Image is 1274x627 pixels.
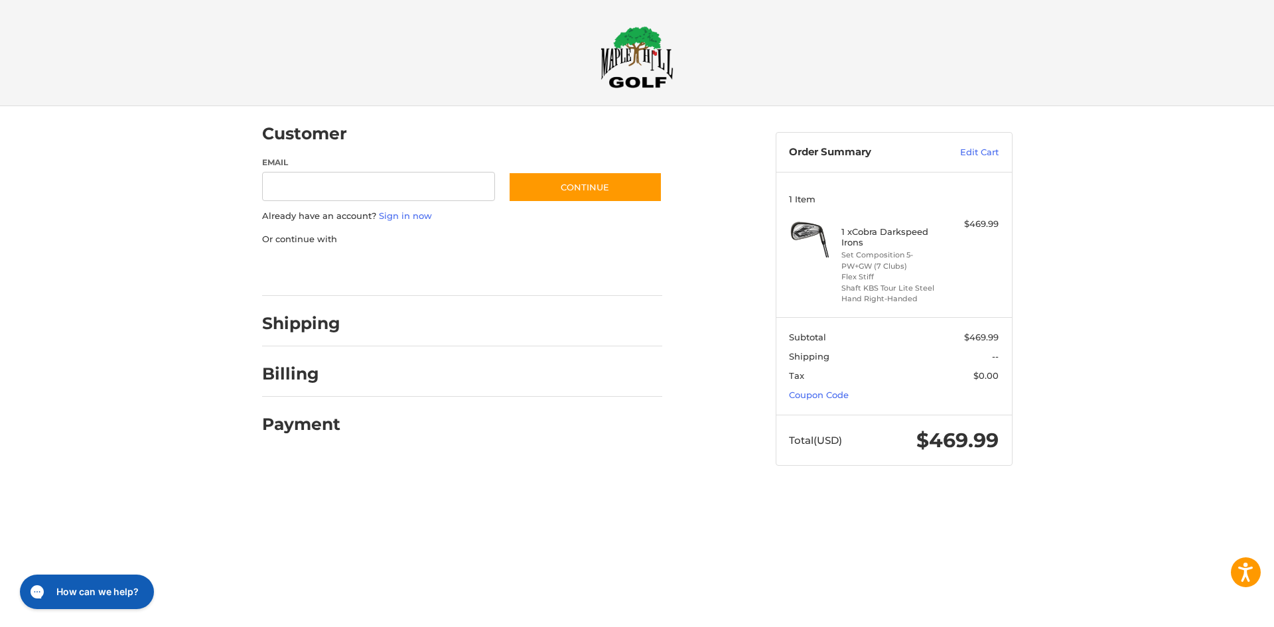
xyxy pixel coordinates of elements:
[992,351,999,362] span: --
[257,259,357,283] iframe: PayPal-paypal
[601,26,673,88] img: Maple Hill Golf
[841,249,943,271] li: Set Composition 5-PW+GW (7 Clubs)
[964,332,999,342] span: $469.99
[13,570,158,614] iframe: Gorgias live chat messenger
[946,218,999,231] div: $469.99
[789,389,849,400] a: Coupon Code
[508,172,662,202] button: Continue
[262,123,347,144] h2: Customer
[789,351,829,362] span: Shipping
[482,259,582,283] iframe: PayPal-venmo
[841,271,943,283] li: Flex Stiff
[841,283,943,294] li: Shaft KBS Tour Lite Steel
[262,364,340,384] h2: Billing
[789,332,826,342] span: Subtotal
[370,259,470,283] iframe: PayPal-paylater
[789,194,999,204] h3: 1 Item
[916,428,999,453] span: $469.99
[841,226,943,248] h4: 1 x Cobra Darkspeed Irons
[262,233,662,246] p: Or continue with
[262,414,340,435] h2: Payment
[262,157,496,169] label: Email
[262,313,340,334] h2: Shipping
[932,146,999,159] a: Edit Cart
[789,434,842,447] span: Total (USD)
[262,210,662,223] p: Already have an account?
[841,293,943,305] li: Hand Right-Handed
[789,370,804,381] span: Tax
[379,210,432,221] a: Sign in now
[973,370,999,381] span: $0.00
[789,146,932,159] h3: Order Summary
